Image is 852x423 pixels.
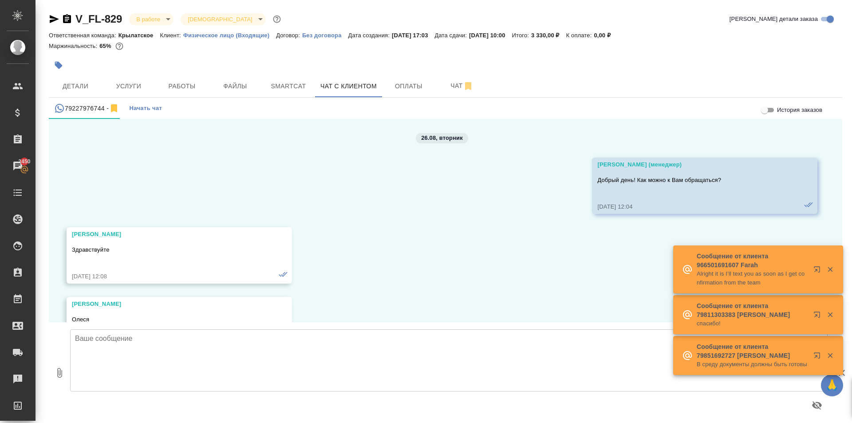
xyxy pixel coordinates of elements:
a: Без договора [302,31,348,39]
span: [PERSON_NAME] детали заказа [730,15,818,24]
div: [PERSON_NAME] [72,230,261,239]
p: Сообщение от клиента 79851692727 [PERSON_NAME] [697,342,808,360]
button: Добавить тэг [49,55,68,75]
p: Физическое лицо (Входящие) [183,32,276,39]
button: Начать чат [125,98,166,119]
span: Услуги [107,81,150,92]
span: Оплаты [387,81,430,92]
p: [DATE] 17:03 [392,32,435,39]
div: [DATE] 12:08 [72,272,261,281]
p: 0,00 ₽ [594,32,617,39]
button: Скопировать ссылку [62,14,72,24]
button: Открыть в новой вкладке [808,261,829,282]
button: Открыть в новой вкладке [808,347,829,368]
span: 2450 [13,157,35,166]
svg: Отписаться [463,81,473,91]
span: Чат с клиентом [320,81,377,92]
div: simple tabs example [49,98,842,119]
div: 79227976744 (Саенко) - (undefined) [54,103,119,114]
p: Дата создания: [348,32,392,39]
p: К оплате: [566,32,594,39]
p: Договор: [276,32,302,39]
p: Добрый день! Как можно к Вам обращаться? [597,176,786,185]
button: В работе [134,16,163,23]
button: 959.60 RUB; [114,40,125,52]
span: История заказов [777,106,822,115]
p: Здравствуйте [72,245,261,254]
a: 2450 [2,155,33,177]
p: Сообщение от клиента 79811303383 [PERSON_NAME] [697,301,808,319]
span: Smartcat [267,81,310,92]
a: Физическое лицо (Входящие) [183,31,276,39]
p: 65% [99,43,113,49]
p: Без договора [302,32,348,39]
p: Крылатское [118,32,160,39]
button: [DEMOGRAPHIC_DATA] [185,16,255,23]
span: Чат [441,80,483,91]
p: В среду документы должны быть готовы [697,360,808,369]
p: Alright it is I’ll text you as soon as I get confirmation from the team [697,269,808,287]
span: Начать чат [129,103,162,114]
button: Закрыть [821,311,839,319]
div: [DATE] 12:04 [597,202,786,211]
span: Файлы [214,81,256,92]
a: V_FL-829 [75,13,122,25]
button: Доп статусы указывают на важность/срочность заказа [271,13,283,25]
span: Детали [54,81,97,92]
p: Клиент: [160,32,183,39]
p: Сообщение от клиента 966501691607 Farah [697,252,808,269]
div: В работе [181,13,265,25]
button: Открыть в новой вкладке [808,306,829,327]
p: Олеся [72,315,261,324]
p: 3 330,00 ₽ [531,32,566,39]
p: Ответственная команда: [49,32,118,39]
p: спасибо! [697,319,808,328]
p: Маржинальность: [49,43,99,49]
button: Закрыть [821,265,839,273]
p: Дата сдачи: [435,32,469,39]
div: [PERSON_NAME] (менеджер) [597,160,786,169]
div: [PERSON_NAME] [72,300,261,308]
p: Итого: [512,32,531,39]
p: [DATE] 10:00 [469,32,512,39]
span: Работы [161,81,203,92]
div: В работе [129,13,174,25]
button: Скопировать ссылку для ЯМессенджера [49,14,59,24]
svg: Отписаться [109,103,119,114]
button: Закрыть [821,352,839,360]
p: 26.08, вторник [421,134,463,142]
